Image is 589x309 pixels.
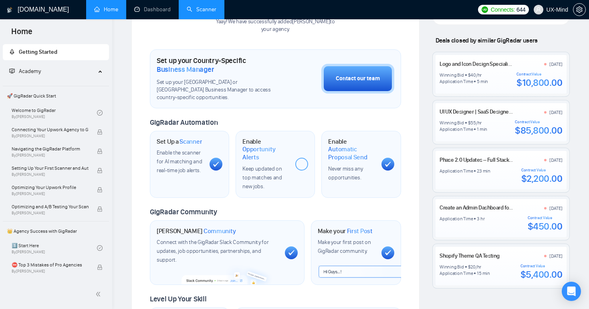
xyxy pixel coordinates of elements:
span: Never miss any opportunities. [328,165,363,181]
span: By [PERSON_NAME] [12,191,89,196]
div: $ [468,72,471,78]
div: Winning Bid [440,120,464,126]
span: lock [97,264,103,270]
span: Connects: [491,5,515,14]
div: 1 min [477,126,487,132]
span: By [PERSON_NAME] [12,134,89,138]
div: $ [468,264,471,270]
a: Shopify Theme QA Testing [440,252,500,259]
span: 644 [516,5,525,14]
span: Connect with the GigRadar Slack Community for updates, job opportunities, partnerships, and support. [157,239,269,263]
div: 5 min [477,78,488,85]
a: Welcome to GigRadarBy[PERSON_NAME] [12,104,97,122]
h1: Enable [328,138,375,161]
h1: Set up your Country-Specific [157,56,281,74]
span: By [PERSON_NAME] [12,269,89,274]
div: /hr [476,264,481,270]
span: First Post [347,227,373,235]
div: Application Time [440,126,473,132]
img: upwork-logo.png [482,6,488,13]
button: Contact our team [321,64,394,94]
h1: Make your [318,227,373,235]
span: Getting Started [19,49,57,55]
div: [DATE] [549,253,563,259]
span: check-circle [97,110,103,116]
div: 40 [470,72,476,78]
span: Business Manager [157,65,214,74]
span: Deals closed by similar GigRadar users [432,33,541,47]
div: Winning Bid [440,72,464,78]
span: By [PERSON_NAME] [12,153,89,158]
span: GigRadar Automation [150,118,218,127]
a: searchScanner [187,6,216,13]
div: $450.00 [528,220,563,232]
div: Contact our team [336,74,380,83]
div: Application Time [440,215,473,222]
img: slackcommunity-bg.png [182,262,274,285]
span: Scanner [180,138,202,146]
span: Setting Up Your First Scanner and Auto-Bidder [12,164,89,172]
span: check-circle [97,245,103,251]
span: Academy [19,68,41,75]
h1: Enable [242,138,289,161]
span: Community [204,227,236,235]
div: 23 min [477,168,490,174]
div: 55 [470,120,476,126]
div: 3 hr [477,215,484,222]
span: Keep updated on top matches and new jobs. [242,165,282,190]
div: Open Intercom Messenger [562,282,581,301]
span: Level Up Your Skill [150,295,206,303]
span: Enable the scanner for AI matching and real-time job alerts. [157,149,202,174]
span: setting [573,6,585,13]
span: Optimizing Your Upwork Profile [12,183,89,191]
a: UI UX Designer | SaaS Designer | Mobile App Design [440,108,557,115]
div: [DATE] [549,61,563,67]
div: $5,400.00 [520,268,563,281]
span: lock [97,187,103,193]
span: Optimizing and A/B Testing Your Scanner for Better Results [12,203,89,211]
span: double-left [95,290,103,298]
div: 20 [470,264,476,270]
div: Application Time [440,168,473,174]
p: your agency . [216,26,335,33]
a: 1️⃣ Start HereBy[PERSON_NAME] [12,239,97,257]
span: fund-projection-screen [9,68,15,74]
h1: Set Up a [157,138,202,146]
a: dashboardDashboard [134,6,171,13]
span: 🚀 GigRadar Quick Start [4,88,108,104]
li: Getting Started [3,44,109,60]
button: setting [573,3,586,16]
div: Application Time [440,270,473,276]
div: $2,200.00 [521,173,563,185]
span: By [PERSON_NAME] [12,172,89,177]
div: /hr [476,120,482,126]
div: [DATE] [549,109,563,116]
div: Winning Bid [440,264,464,270]
div: 15 min [477,270,490,276]
span: lock [97,168,103,173]
a: homeHome [94,6,118,13]
a: setting [573,6,586,13]
span: Set up your [GEOGRAPHIC_DATA] or [GEOGRAPHIC_DATA] Business Manager to access country-specific op... [157,79,281,102]
a: Logo and Icon Design Specialist Needed [440,61,532,67]
img: logo [7,4,12,16]
div: [DATE] [549,157,563,163]
div: Contract Value [515,120,562,124]
div: Contract Value [521,168,563,173]
span: Automatic Proposal Send [328,145,375,161]
span: lock [97,148,103,154]
span: By [PERSON_NAME] [12,211,89,215]
div: $ [468,120,471,126]
div: Contract Value [528,215,563,220]
h1: [PERSON_NAME] [157,227,236,235]
span: lock [97,129,103,135]
span: Navigating the GigRadar Platform [12,145,89,153]
span: Make your first post on GigRadar community. [318,239,371,254]
span: Connecting Your Upwork Agency to GigRadar [12,126,89,134]
span: Academy [9,68,41,75]
span: 👑 Agency Success with GigRadar [4,223,108,239]
div: [DATE] [549,205,563,211]
span: lock [97,206,103,212]
div: $85,800.00 [515,124,562,136]
div: Application Time [440,78,473,85]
